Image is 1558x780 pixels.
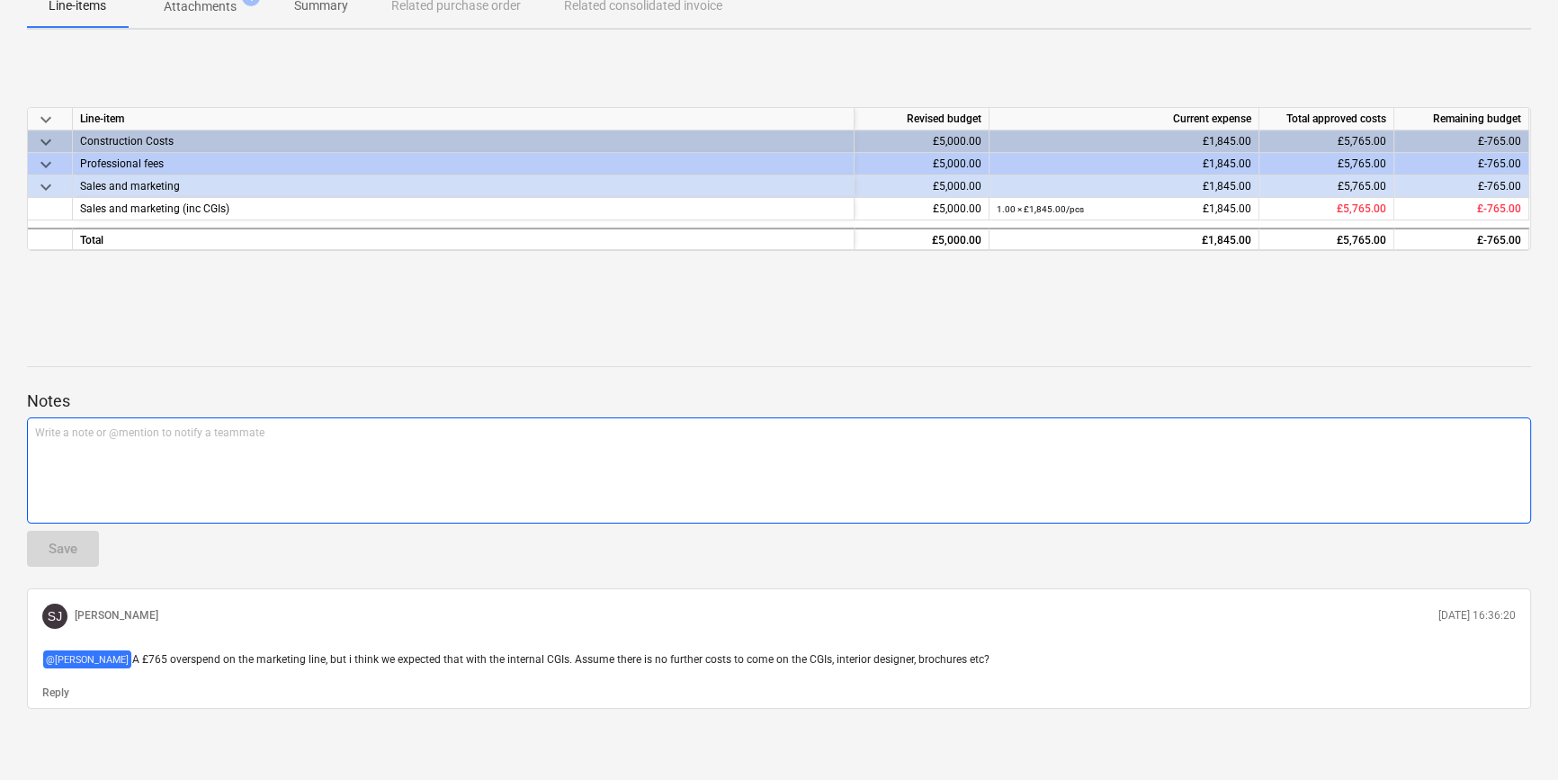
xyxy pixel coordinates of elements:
div: £1,845.00 [997,229,1251,252]
div: £5,765.00 [1259,153,1394,175]
div: Professional fees [80,153,846,175]
div: Sales and marketing [80,175,846,197]
div: £1,845.00 [997,130,1251,153]
div: £5,765.00 [1259,228,1394,250]
span: A £765 overspend on the marketing line, but i think we expected that with the internal CGIs. Assu... [132,653,989,666]
div: £5,765.00 [1259,175,1394,198]
span: Sales and marketing (inc CGIs) [80,202,229,215]
div: Total [73,228,855,250]
div: £-765.00 [1394,228,1529,250]
div: Remaining budget [1394,108,1529,130]
div: £5,000.00 [855,198,989,220]
div: £5,765.00 [1259,130,1394,153]
p: [DATE] 16:36:20 [1438,608,1516,623]
div: Total approved costs [1259,108,1394,130]
div: Line-item [73,108,855,130]
iframe: Chat Widget [1468,694,1558,780]
span: keyboard_arrow_down [35,176,57,198]
span: keyboard_arrow_down [35,154,57,175]
span: £5,765.00 [1337,202,1386,215]
div: £1,845.00 [997,198,1251,220]
div: Sam Jarman [42,604,67,629]
span: £-765.00 [1477,202,1521,215]
span: @ [PERSON_NAME] [43,650,131,668]
div: £5,000.00 [855,153,989,175]
div: £-765.00 [1394,175,1529,198]
div: £1,845.00 [997,153,1251,175]
div: £5,000.00 [855,130,989,153]
div: £5,000.00 [855,175,989,198]
span: SJ [48,609,62,623]
div: £1,845.00 [997,175,1251,198]
div: £-765.00 [1394,153,1529,175]
span: keyboard_arrow_down [35,131,57,153]
div: Current expense [989,108,1259,130]
button: Reply [42,686,69,701]
div: Revised budget [855,108,989,130]
div: £5,000.00 [855,228,989,250]
p: [PERSON_NAME] [75,608,158,623]
div: £-765.00 [1394,130,1529,153]
small: 1.00 × £1,845.00 / pcs [997,204,1084,214]
p: Notes [27,390,1531,412]
span: keyboard_arrow_down [35,109,57,130]
div: Construction Costs [80,130,846,152]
